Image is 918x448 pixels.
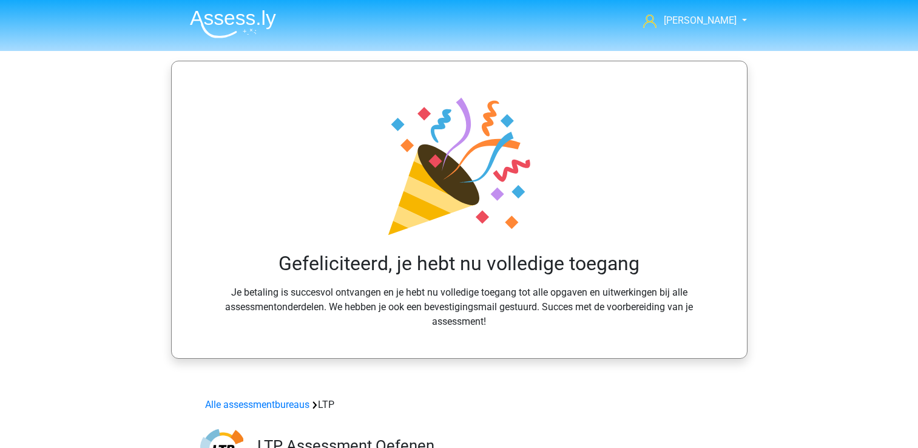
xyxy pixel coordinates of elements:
img: Assessly [190,10,276,38]
div: LTP [200,398,718,412]
a: [PERSON_NAME] [638,13,738,28]
div: Je betaling is succesvol ontvangen en je hebt nu volledige toegang tot alle opgaven en uitwerking... [201,90,718,328]
h2: Gefeliciteerd, je hebt nu volledige toegang [206,252,713,275]
span: [PERSON_NAME] [664,15,737,26]
a: Alle assessmentbureaus [205,399,309,410]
